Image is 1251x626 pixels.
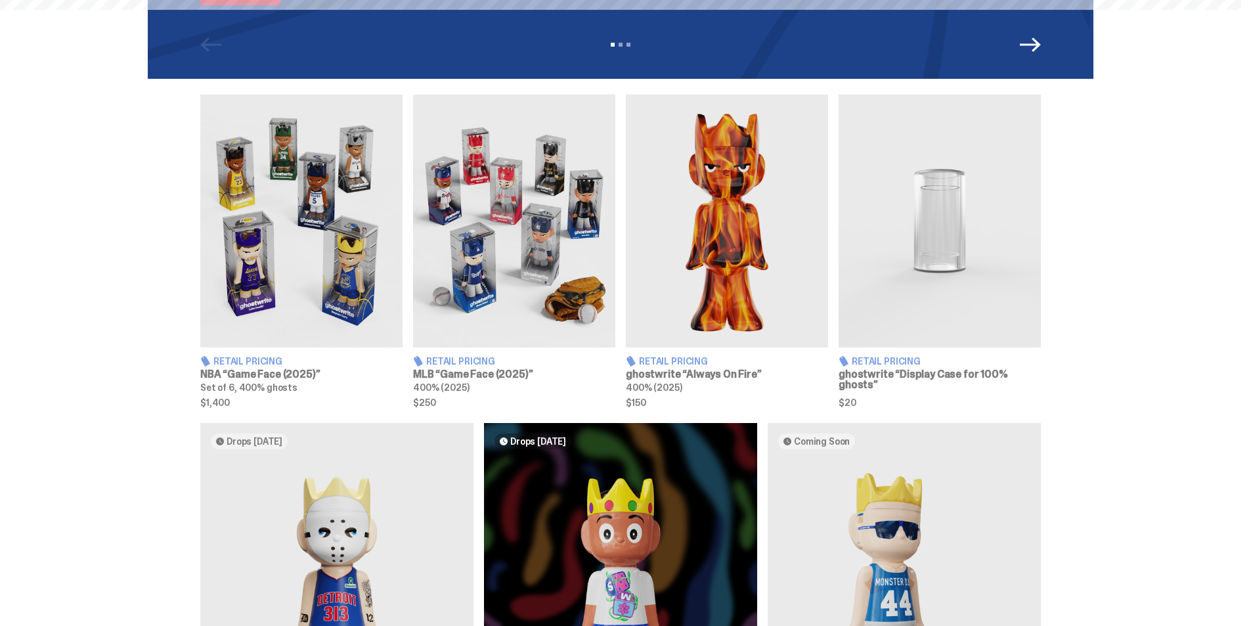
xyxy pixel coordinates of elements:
h3: NBA “Game Face (2025)” [200,369,403,380]
span: 400% (2025) [626,382,682,393]
h3: MLB “Game Face (2025)” [413,369,615,380]
img: Game Face (2025) [413,95,615,347]
a: Game Face (2025) Retail Pricing [413,95,615,407]
img: Always On Fire [626,95,828,347]
span: Coming Soon [794,436,850,447]
img: Display Case for 100% ghosts [839,95,1041,347]
span: $150 [626,398,828,407]
span: Set of 6, 400% ghosts [200,382,297,393]
span: Drops [DATE] [227,436,282,447]
button: View slide 1 [611,43,615,47]
button: View slide 2 [619,43,623,47]
span: Retail Pricing [639,357,708,366]
span: Retail Pricing [213,357,282,366]
button: Next [1020,34,1041,55]
a: Display Case for 100% ghosts Retail Pricing [839,95,1041,407]
span: $20 [839,398,1041,407]
span: $1,400 [200,398,403,407]
span: 400% (2025) [413,382,469,393]
h3: ghostwrite “Always On Fire” [626,369,828,380]
h3: ghostwrite “Display Case for 100% ghosts” [839,369,1041,390]
span: Drops [DATE] [510,436,566,447]
span: $250 [413,398,615,407]
a: Game Face (2025) Retail Pricing [200,95,403,407]
span: Retail Pricing [852,357,921,366]
span: Retail Pricing [426,357,495,366]
a: Always On Fire Retail Pricing [626,95,828,407]
img: Game Face (2025) [200,95,403,347]
button: View slide 3 [626,43,630,47]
